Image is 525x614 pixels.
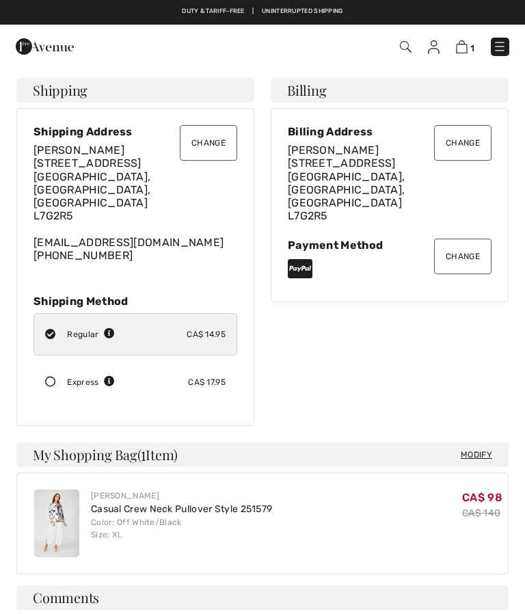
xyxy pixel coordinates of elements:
div: [PERSON_NAME] [91,490,272,502]
div: Billing Address [288,125,492,138]
span: ( Item) [137,445,178,464]
s: CA$ 140 [462,507,500,519]
span: 1 [141,444,146,462]
img: My Info [428,40,440,54]
a: 1ère Avenue [16,40,74,52]
button: Change [434,125,492,161]
a: [PHONE_NUMBER] [33,249,133,262]
img: Casual Crew Neck Pullover Style 251579 [34,490,79,557]
span: [STREET_ADDRESS] [GEOGRAPHIC_DATA], [GEOGRAPHIC_DATA], [GEOGRAPHIC_DATA] L7G2R5 [33,157,150,222]
span: [STREET_ADDRESS] [GEOGRAPHIC_DATA], [GEOGRAPHIC_DATA], [GEOGRAPHIC_DATA] L7G2R5 [288,157,405,222]
div: CA$ 14.95 [187,328,226,341]
div: CA$ 17.95 [188,376,226,388]
h4: Comments [16,585,509,610]
img: Search [400,41,412,53]
div: Shipping Address [33,125,237,138]
span: CA$ 98 [462,491,502,504]
span: 1 [470,43,474,53]
button: Change [434,239,492,274]
div: [EMAIL_ADDRESS][DOMAIN_NAME] [33,144,237,262]
div: Color: Off White/Black Size: XL [91,516,272,541]
div: Payment Method [288,239,492,252]
img: Shopping Bag [456,40,468,53]
img: 1ère Avenue [16,33,74,60]
h4: My Shopping Bag [16,442,509,467]
div: Express [67,376,115,388]
span: Shipping [33,83,87,97]
button: Change [180,125,237,161]
span: Modify [461,448,492,462]
span: Billing [287,83,326,97]
div: Regular [67,328,115,341]
a: 1 [456,40,474,54]
a: Casual Crew Neck Pullover Style 251579 [91,503,272,515]
span: [PERSON_NAME] [288,144,379,157]
span: [PERSON_NAME] [33,144,124,157]
div: Shipping Method [33,295,237,308]
img: Menu [493,40,507,53]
